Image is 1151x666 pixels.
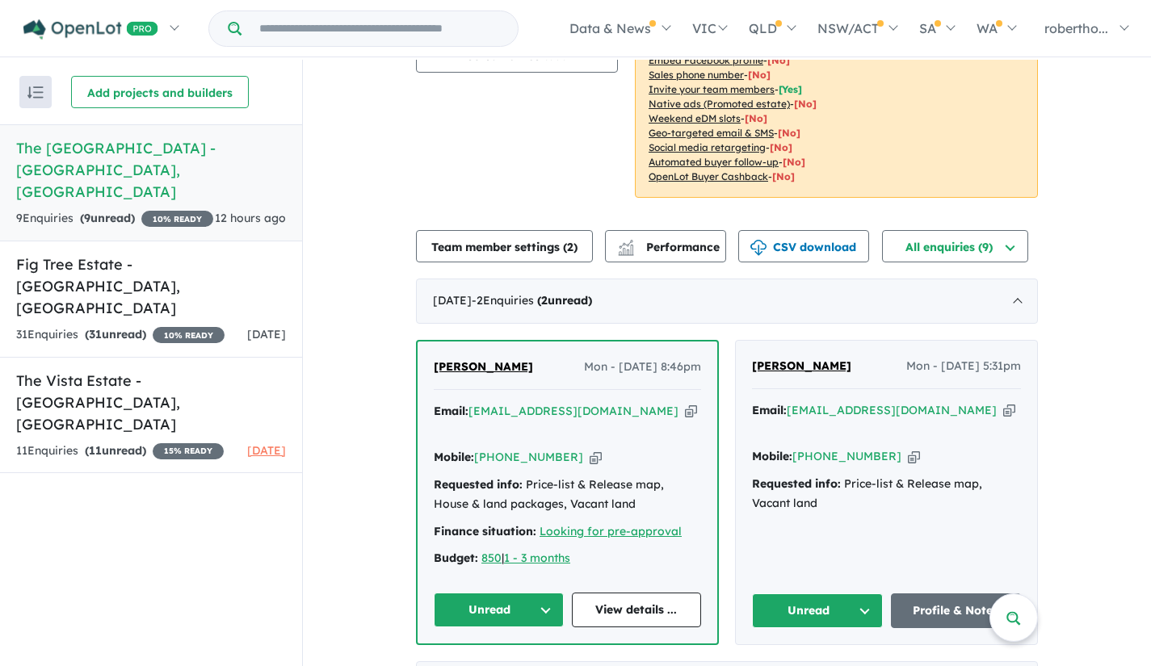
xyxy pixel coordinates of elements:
[16,442,224,461] div: 11 Enquir ies
[247,327,286,341] span: [DATE]
[84,211,90,225] span: 9
[770,141,792,153] span: [No]
[750,240,767,256] img: download icon
[247,443,286,458] span: [DATE]
[649,112,741,124] u: Weekend eDM slots
[434,524,536,538] strong: Finance situation:
[738,230,869,262] button: CSV download
[434,475,701,514] div: Price-list & Release map, House & land packages, Vacant land
[16,325,225,345] div: 31 Enquir ies
[23,19,158,40] img: Openlot PRO Logo White
[787,403,997,417] a: [EMAIL_ADDRESS][DOMAIN_NAME]
[504,551,570,565] a: 1 - 3 months
[245,11,515,46] input: Try estate name, suburb, builder or developer
[85,443,146,458] strong: ( unread)
[908,448,920,465] button: Copy
[153,443,224,459] span: 15 % READY
[649,141,766,153] u: Social media retargeting
[620,240,720,254] span: Performance
[468,404,678,418] a: [EMAIL_ADDRESS][DOMAIN_NAME]
[649,127,774,139] u: Geo-targeted email & SMS
[434,549,701,568] div: |
[752,475,1021,513] div: Price-list & Release map, Vacant land
[434,358,533,377] a: [PERSON_NAME]
[71,76,249,108] button: Add projects and builders
[891,593,1022,628] a: Profile & Notes
[16,137,286,203] h5: The [GEOGRAPHIC_DATA] - [GEOGRAPHIC_DATA] , [GEOGRAPHIC_DATA]
[215,211,286,225] span: 12 hours ago
[481,551,502,565] a: 850
[590,449,602,466] button: Copy
[748,69,771,81] span: [ No ]
[141,211,213,227] span: 10 % READY
[752,357,851,376] a: [PERSON_NAME]
[752,449,792,463] strong: Mobile:
[767,54,790,66] span: [ No ]
[540,524,682,538] a: Looking for pre-approval
[434,359,533,374] span: [PERSON_NAME]
[80,211,135,225] strong: ( unread)
[649,156,779,168] u: Automated buyer follow-up
[752,593,883,628] button: Unread
[416,230,593,262] button: Team member settings (2)
[779,83,802,95] span: [ Yes ]
[745,112,767,124] span: [No]
[16,209,213,228] div: 9 Enquir ies
[1044,20,1108,36] span: robertho...
[752,358,851,373] span: [PERSON_NAME]
[416,279,1038,324] div: [DATE]
[752,476,841,491] strong: Requested info:
[649,83,775,95] u: Invite your team members
[649,170,768,182] u: OpenLot Buyer Cashback
[882,230,1028,262] button: All enquiries (9)
[434,551,478,565] strong: Budget:
[567,240,573,254] span: 2
[772,170,795,182] span: [No]
[85,327,146,341] strong: ( unread)
[619,240,633,249] img: line-chart.svg
[89,443,102,458] span: 11
[153,327,225,343] span: 10 % READY
[572,593,702,627] a: View details ...
[434,404,468,418] strong: Email:
[792,449,901,463] a: [PHONE_NUMBER]
[89,327,102,341] span: 31
[752,403,787,417] strong: Email:
[541,293,548,308] span: 2
[474,450,583,464] a: [PHONE_NUMBER]
[618,245,634,255] img: bar-chart.svg
[1003,402,1015,419] button: Copy
[685,403,697,420] button: Copy
[434,593,564,627] button: Unread
[778,127,800,139] span: [No]
[794,98,817,110] span: [No]
[434,477,523,492] strong: Requested info:
[605,230,726,262] button: Performance
[537,293,592,308] strong: ( unread)
[584,358,701,377] span: Mon - [DATE] 8:46pm
[649,98,790,110] u: Native ads (Promoted estate)
[16,253,286,319] h5: Fig Tree Estate - [GEOGRAPHIC_DATA] , [GEOGRAPHIC_DATA]
[16,370,286,435] h5: The Vista Estate - [GEOGRAPHIC_DATA] , [GEOGRAPHIC_DATA]
[434,450,474,464] strong: Mobile:
[783,156,805,168] span: [No]
[649,54,763,66] u: Embed Facebook profile
[472,293,592,308] span: - 2 Enquir ies
[906,357,1021,376] span: Mon - [DATE] 5:31pm
[649,69,744,81] u: Sales phone number
[27,86,44,98] img: sort.svg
